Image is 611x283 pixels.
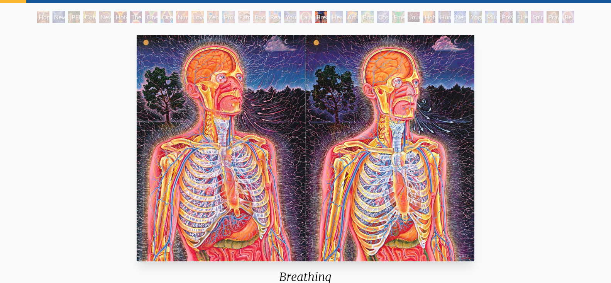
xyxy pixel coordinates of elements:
[176,11,188,23] div: Nursing
[300,11,312,23] div: Laughing Man
[547,11,559,23] div: Praying Hands
[361,11,374,23] div: Bond
[516,11,528,23] div: Firewalking
[130,11,142,23] div: The Kiss
[284,11,296,23] div: Young & Old
[531,11,543,23] div: Spirit Animates the Flesh
[408,11,420,23] div: Journey of the Wounded Healer
[392,11,405,23] div: Emerald Grail
[377,11,389,23] div: Cosmic Lovers
[161,11,173,23] div: Ocean of Love Bliss
[114,11,127,23] div: Holy Grail
[99,11,111,23] div: New Man New Woman
[137,35,474,261] img: Breathing-1984-Alex-Grey-watermarked.jpg
[423,11,435,23] div: Holy Fire
[438,11,451,23] div: Human Geometry
[253,11,266,23] div: Boo-boo
[346,11,358,23] div: Artist's Hand
[238,11,250,23] div: Family
[269,11,281,23] div: Reading
[207,11,219,23] div: Zena Lotus
[83,11,96,23] div: Contemplation
[454,11,466,23] div: Networks
[469,11,482,23] div: Yogi & the Möbius Sphere
[191,11,204,23] div: Love Circuit
[52,11,65,23] div: New Man [DEMOGRAPHIC_DATA]: [DEMOGRAPHIC_DATA] Mind
[222,11,235,23] div: Promise
[37,11,49,23] div: Hope
[500,11,513,23] div: Power to the Peaceful
[68,11,80,23] div: [PERSON_NAME] & Eve
[485,11,497,23] div: Mudra
[330,11,343,23] div: Healing
[145,11,157,23] div: One Taste
[562,11,574,23] div: Be a Good Human Being
[315,11,327,23] div: Breathing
